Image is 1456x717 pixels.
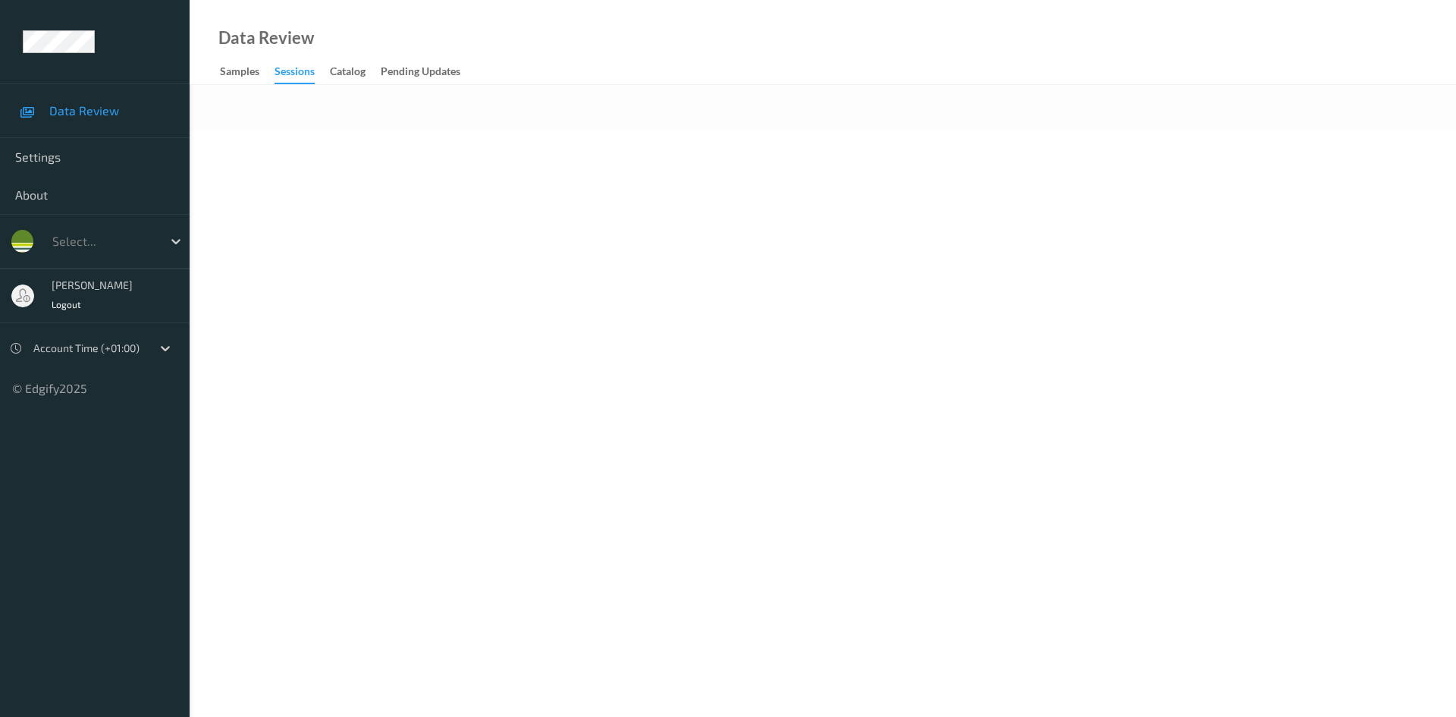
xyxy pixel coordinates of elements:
[330,61,381,83] a: Catalog
[220,64,259,83] div: Samples
[330,64,366,83] div: Catalog
[275,61,330,84] a: Sessions
[220,61,275,83] a: Samples
[218,30,314,46] div: Data Review
[275,64,315,84] div: Sessions
[381,64,460,83] div: Pending Updates
[381,61,475,83] a: Pending Updates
